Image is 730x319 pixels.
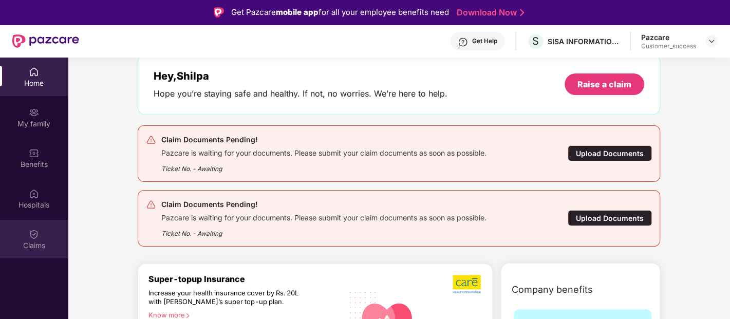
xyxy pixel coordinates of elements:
div: Customer_success [641,42,696,50]
div: Get Help [472,37,497,45]
span: S [532,35,539,47]
div: Get Pazcare for all your employee benefits need [231,6,449,18]
img: svg+xml;base64,PHN2ZyBpZD0iSGVscC0zMngzMiIgeG1sbnM9Imh0dHA6Ly93d3cudzMub3JnLzIwMDAvc3ZnIiB3aWR0aD... [458,37,468,47]
a: Download Now [457,7,521,18]
img: svg+xml;base64,PHN2ZyB4bWxucz0iaHR0cDovL3d3dy53My5vcmcvMjAwMC9zdmciIHdpZHRoPSIyNCIgaGVpZ2h0PSIyNC... [146,135,156,145]
img: svg+xml;base64,PHN2ZyBpZD0iQ2xhaW0iIHhtbG5zPSJodHRwOi8vd3d3LnczLm9yZy8yMDAwL3N2ZyIgd2lkdGg9IjIwIi... [29,229,39,239]
div: Claim Documents Pending! [161,134,486,146]
div: Super-topup Insurance [148,274,343,284]
img: svg+xml;base64,PHN2ZyBpZD0iSG9zcGl0YWxzIiB4bWxucz0iaHR0cDovL3d3dy53My5vcmcvMjAwMC9zdmciIHdpZHRoPS... [29,189,39,199]
div: Upload Documents [568,145,652,161]
div: Raise a claim [577,79,631,90]
div: Ticket No. - Awaiting [161,158,486,174]
div: Know more [148,311,337,318]
img: b5dec4f62d2307b9de63beb79f102df3.png [453,274,482,294]
img: svg+xml;base64,PHN2ZyBpZD0iRHJvcGRvd24tMzJ4MzIiIHhtbG5zPSJodHRwOi8vd3d3LnczLm9yZy8yMDAwL3N2ZyIgd2... [707,37,716,45]
div: Upload Documents [568,210,652,226]
strong: mobile app [276,7,319,17]
div: Hope you’re staying safe and healthy. If not, no worries. We’re here to help. [154,88,447,99]
div: Claim Documents Pending! [161,198,486,211]
div: Increase your health insurance cover by Rs. 20L with [PERSON_NAME]’s super top-up plan. [148,289,298,306]
img: svg+xml;base64,PHN2ZyBpZD0iQmVuZWZpdHMiIHhtbG5zPSJodHRwOi8vd3d3LnczLm9yZy8yMDAwL3N2ZyIgd2lkdGg9Ij... [29,148,39,158]
img: New Pazcare Logo [12,34,79,48]
div: Hey, Shilpa [154,70,447,82]
div: SISA INFORMATION SECURITY PVT LTD [548,36,620,46]
img: Stroke [520,7,524,18]
div: Pazcare [641,32,696,42]
div: Pazcare is waiting for your documents. Please submit your claim documents as soon as possible. [161,146,486,158]
img: svg+xml;base64,PHN2ZyB4bWxucz0iaHR0cDovL3d3dy53My5vcmcvMjAwMC9zdmciIHdpZHRoPSIyNCIgaGVpZ2h0PSIyNC... [146,199,156,210]
div: Pazcare is waiting for your documents. Please submit your claim documents as soon as possible. [161,211,486,222]
img: svg+xml;base64,PHN2ZyBpZD0iSG9tZSIgeG1sbnM9Imh0dHA6Ly93d3cudzMub3JnLzIwMDAvc3ZnIiB3aWR0aD0iMjAiIG... [29,67,39,77]
span: Company benefits [512,283,593,297]
img: Logo [214,7,224,17]
div: Ticket No. - Awaiting [161,222,486,238]
img: svg+xml;base64,PHN2ZyB3aWR0aD0iMjAiIGhlaWdodD0iMjAiIHZpZXdCb3g9IjAgMCAyMCAyMCIgZmlsbD0ibm9uZSIgeG... [29,107,39,118]
span: right [185,313,191,318]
